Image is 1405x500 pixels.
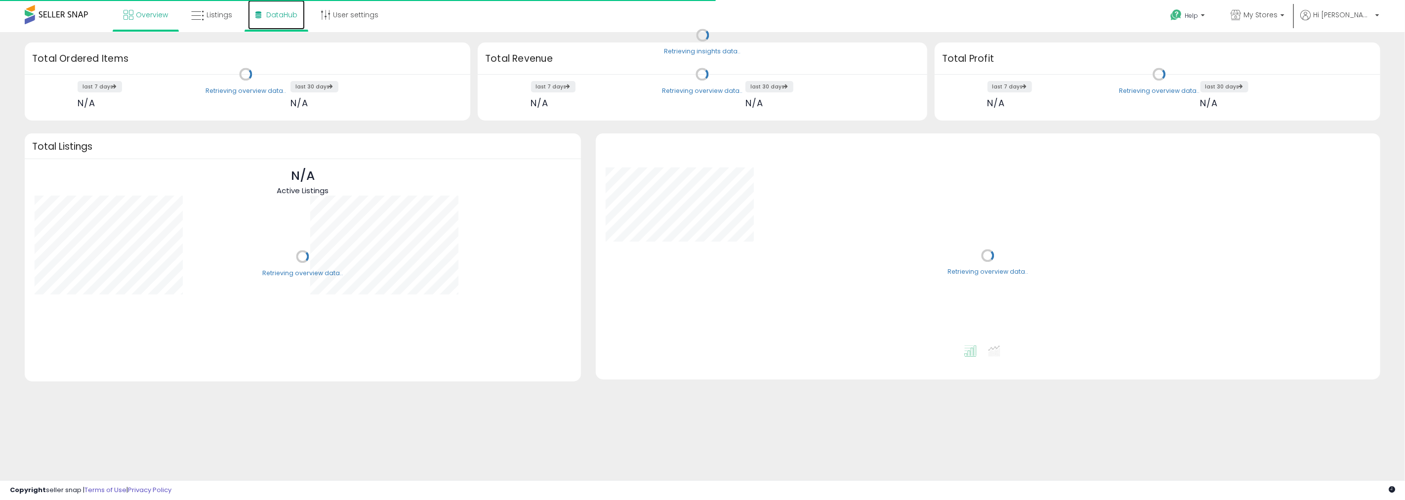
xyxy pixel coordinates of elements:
[207,10,232,20] span: Listings
[1119,86,1199,95] div: Retrieving overview data..
[266,10,297,20] span: DataHub
[1170,9,1182,21] i: Get Help
[262,269,343,278] div: Retrieving overview data..
[1185,11,1198,20] span: Help
[1162,1,1215,32] a: Help
[1313,10,1372,20] span: Hi [PERSON_NAME]
[136,10,168,20] span: Overview
[1243,10,1278,20] span: My Stores
[206,86,286,95] div: Retrieving overview data..
[948,268,1028,277] div: Retrieving overview data..
[662,86,743,95] div: Retrieving overview data..
[1300,10,1379,32] a: Hi [PERSON_NAME]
